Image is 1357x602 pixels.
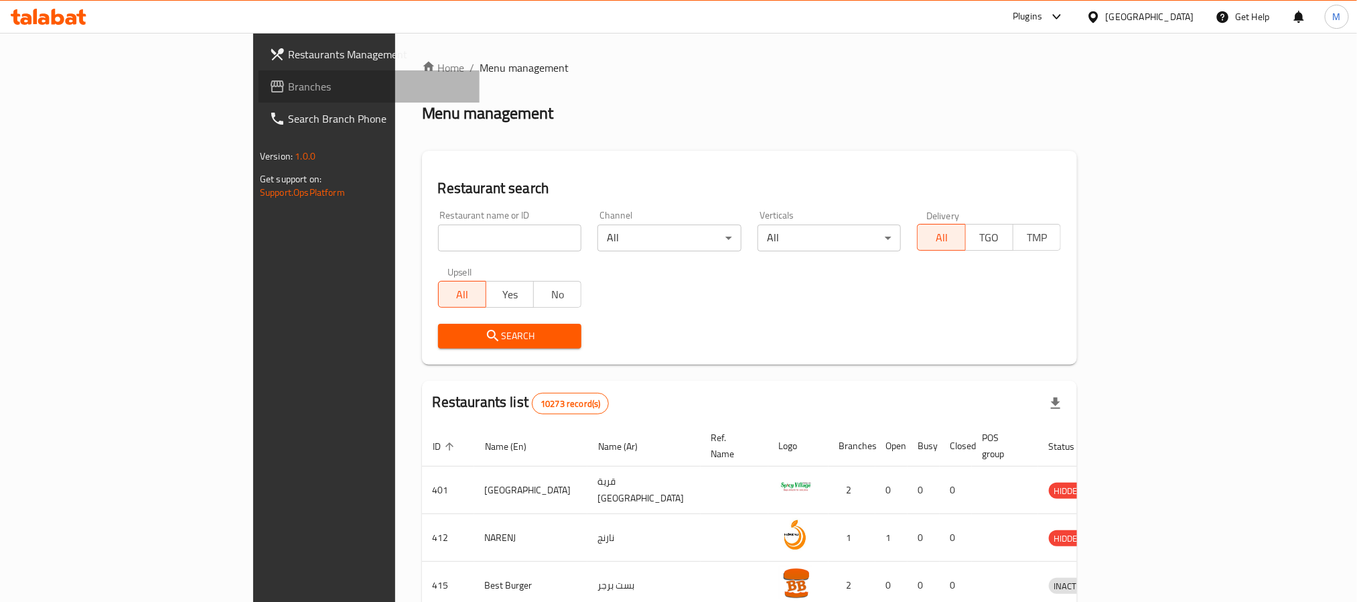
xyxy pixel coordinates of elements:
[971,228,1008,247] span: TGO
[259,38,480,70] a: Restaurants Management
[1049,483,1089,499] span: HIDDEN
[485,438,544,455] span: Name (En)
[940,426,972,467] th: Closed
[422,60,1077,76] nav: breadcrumb
[965,224,1013,251] button: TGO
[587,514,701,562] td: نارنج
[711,430,752,462] span: Ref. Name
[480,60,569,76] span: Menu management
[260,184,345,201] a: Support.OpsPlatform
[438,324,582,349] button: Search
[768,426,829,467] th: Logo
[259,103,480,135] a: Search Branch Phone
[940,467,972,514] td: 0
[288,46,469,62] span: Restaurants Management
[875,426,908,467] th: Open
[829,426,875,467] th: Branches
[779,566,812,599] img: Best Burger
[260,170,322,188] span: Get support on:
[779,518,812,552] img: NARENJ
[449,328,571,345] span: Search
[474,467,587,514] td: [GEOGRAPHIC_DATA]
[1049,531,1089,546] span: HIDDEN
[940,514,972,562] td: 0
[492,285,528,304] span: Yes
[923,228,960,247] span: All
[433,392,610,414] h2: Restaurants list
[829,514,875,562] td: 1
[532,393,609,414] div: Total records count
[1049,530,1089,546] div: HIDDEN
[1013,224,1061,251] button: TMP
[1333,9,1341,24] span: M
[1049,483,1089,499] div: HIDDEN
[433,438,458,455] span: ID
[486,281,534,308] button: Yes
[532,398,608,410] span: 10273 record(s)
[288,78,469,95] span: Branches
[983,430,1022,462] span: POS group
[597,225,741,251] div: All
[295,147,315,165] span: 1.0.0
[533,281,581,308] button: No
[758,225,902,251] div: All
[917,224,965,251] button: All
[1049,438,1092,455] span: Status
[908,514,940,562] td: 0
[1040,387,1072,420] div: Export file
[1049,579,1094,594] span: INACTIVE
[1013,9,1042,25] div: Plugins
[587,467,701,514] td: قرية [GEOGRAPHIC_DATA]
[1106,9,1194,24] div: [GEOGRAPHIC_DATA]
[422,103,554,124] h2: Menu management
[474,514,587,562] td: NARENJ
[908,467,940,514] td: 0
[438,225,582,251] input: Search for restaurant name or ID..
[539,285,576,304] span: No
[288,111,469,127] span: Search Branch Phone
[926,210,960,220] label: Delivery
[438,281,486,308] button: All
[259,70,480,103] a: Branches
[779,471,812,504] img: Spicy Village
[598,438,655,455] span: Name (Ar)
[447,267,472,277] label: Upsell
[829,467,875,514] td: 2
[1019,228,1056,247] span: TMP
[875,467,908,514] td: 0
[260,147,293,165] span: Version:
[444,285,481,304] span: All
[908,426,940,467] th: Busy
[438,178,1061,198] h2: Restaurant search
[875,514,908,562] td: 1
